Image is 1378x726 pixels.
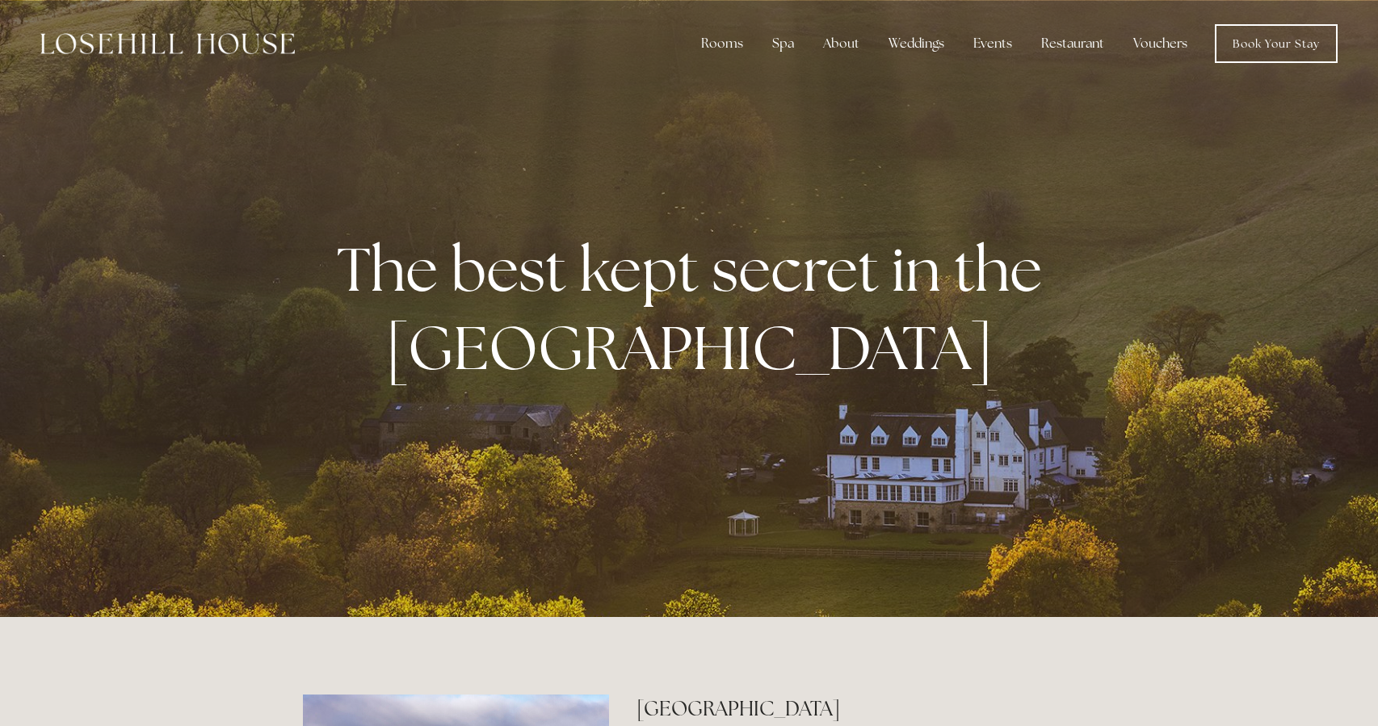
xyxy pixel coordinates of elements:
a: Book Your Stay [1215,24,1338,63]
a: Vouchers [1120,27,1200,60]
strong: The best kept secret in the [GEOGRAPHIC_DATA] [337,229,1055,388]
div: Rooms [688,27,756,60]
div: Events [960,27,1025,60]
div: About [810,27,872,60]
img: Losehill House [40,33,295,54]
div: Spa [759,27,807,60]
div: Weddings [876,27,957,60]
div: Restaurant [1028,27,1117,60]
h2: [GEOGRAPHIC_DATA] [636,695,1075,723]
